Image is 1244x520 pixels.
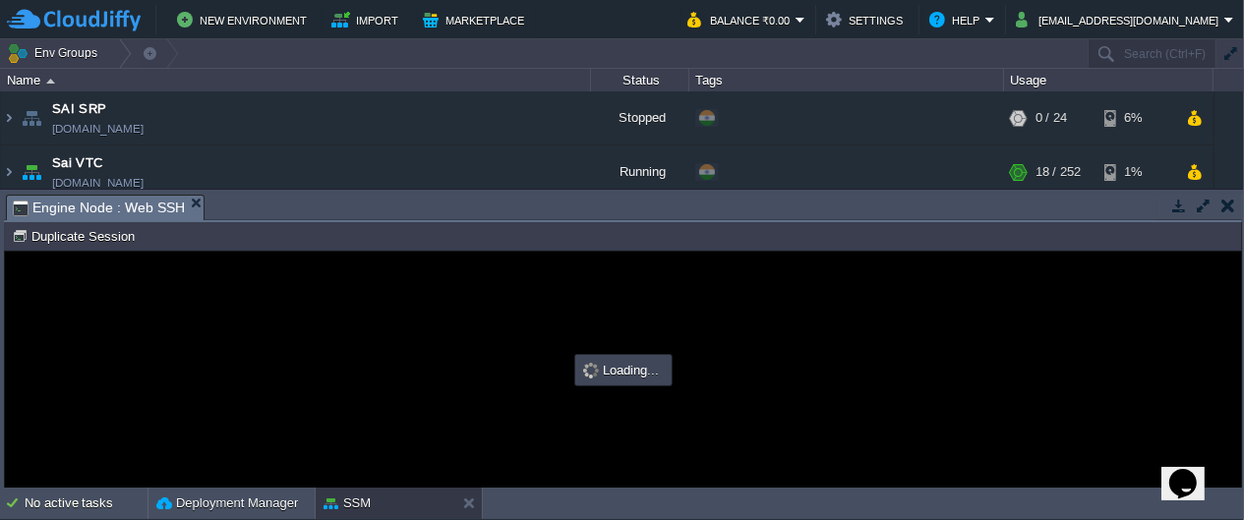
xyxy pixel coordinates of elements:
[2,69,590,91] div: Name
[423,8,530,31] button: Marketplace
[52,99,107,119] a: SAI SRP
[1036,145,1081,199] div: 18 / 252
[324,493,371,513] button: SSM
[1005,69,1213,91] div: Usage
[177,8,313,31] button: New Environment
[690,69,1003,91] div: Tags
[46,79,55,84] img: AMDAwAAAACH5BAEAAAAALAAAAAABAAEAAAICRAEAOw==
[52,153,103,173] a: Sai VTC
[13,196,185,220] span: Engine Node : Web SSH
[1036,91,1067,144] div: 0 / 24
[12,227,141,245] button: Duplicate Session
[929,8,985,31] button: Help
[826,8,909,31] button: Settings
[1104,145,1168,199] div: 1%
[591,91,689,144] div: Stopped
[7,8,141,32] img: CloudJiffy
[577,357,670,383] div: Loading...
[331,8,405,31] button: Import
[7,39,104,67] button: Env Groups
[52,119,144,139] a: [DOMAIN_NAME]
[687,8,796,31] button: Balance ₹0.00
[1,91,17,144] img: AMDAwAAAACH5BAEAAAAALAAAAAABAAEAAAICRAEAOw==
[18,91,45,144] img: AMDAwAAAACH5BAEAAAAALAAAAAABAAEAAAICRAEAOw==
[1016,8,1224,31] button: [EMAIL_ADDRESS][DOMAIN_NAME]
[1161,441,1224,500] iframe: chat widget
[592,69,688,91] div: Status
[25,488,148,519] div: No active tasks
[18,145,45,199] img: AMDAwAAAACH5BAEAAAAALAAAAAABAAEAAAICRAEAOw==
[1,145,17,199] img: AMDAwAAAACH5BAEAAAAALAAAAAABAAEAAAICRAEAOw==
[1104,91,1168,144] div: 6%
[52,173,144,193] a: [DOMAIN_NAME]
[156,493,298,513] button: Deployment Manager
[591,145,689,199] div: Running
